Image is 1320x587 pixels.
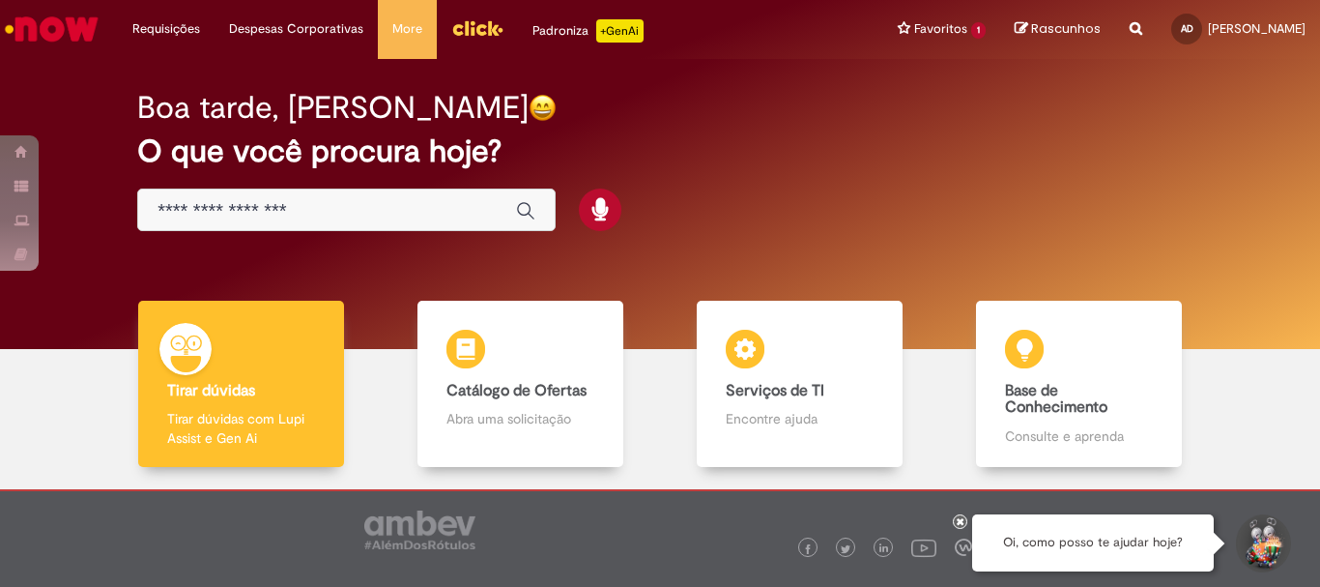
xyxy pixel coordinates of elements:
[914,19,967,39] span: Favoritos
[137,134,1183,168] h2: O que você procura hoje?
[1233,514,1291,572] button: Iniciar Conversa de Suporte
[911,535,936,560] img: logo_footer_youtube.png
[1208,20,1306,37] span: [PERSON_NAME]
[596,19,644,43] p: +GenAi
[101,301,381,468] a: Tirar dúvidas Tirar dúvidas com Lupi Assist e Gen Ai
[841,544,850,554] img: logo_footer_twitter.png
[451,14,503,43] img: click_logo_yellow_360x200.png
[1005,426,1152,446] p: Consulte e aprenda
[446,381,587,400] b: Catálogo de Ofertas
[726,381,824,400] b: Serviços de TI
[446,409,593,428] p: Abra uma solicitação
[392,19,422,39] span: More
[1005,381,1107,418] b: Base de Conhecimento
[1181,22,1193,35] span: AD
[879,543,889,555] img: logo_footer_linkedin.png
[660,301,939,468] a: Serviços de TI Encontre ajuda
[229,19,363,39] span: Despesas Corporativas
[364,511,475,549] img: logo_footer_ambev_rotulo_gray.png
[167,381,255,400] b: Tirar dúvidas
[971,22,986,39] span: 1
[972,514,1214,572] div: Oi, como posso te ajudar hoje?
[803,544,813,554] img: logo_footer_facebook.png
[381,301,660,468] a: Catálogo de Ofertas Abra uma solicitação
[532,19,644,43] div: Padroniza
[137,91,529,125] h2: Boa tarde, [PERSON_NAME]
[1031,19,1101,38] span: Rascunhos
[955,539,972,556] img: logo_footer_workplace.png
[167,409,314,448] p: Tirar dúvidas com Lupi Assist e Gen Ai
[132,19,200,39] span: Requisições
[529,94,557,122] img: happy-face.png
[2,10,101,48] img: ServiceNow
[726,409,873,428] p: Encontre ajuda
[939,301,1219,468] a: Base de Conhecimento Consulte e aprenda
[1015,20,1101,39] a: Rascunhos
